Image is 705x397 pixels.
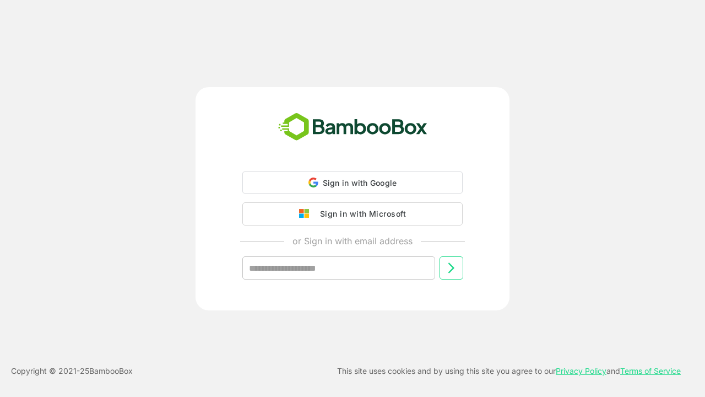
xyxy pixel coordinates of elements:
p: Copyright © 2021- 25 BambooBox [11,364,133,378]
span: Sign in with Google [323,178,397,187]
p: This site uses cookies and by using this site you agree to our and [337,364,681,378]
p: or Sign in with email address [292,234,413,248]
div: Sign in with Microsoft [314,207,406,221]
div: Sign in with Google [242,171,463,194]
img: bamboobox [272,109,433,146]
a: Privacy Policy [556,366,606,375]
a: Terms of Service [620,366,681,375]
button: Sign in with Microsoft [242,202,463,226]
img: google [299,209,314,219]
